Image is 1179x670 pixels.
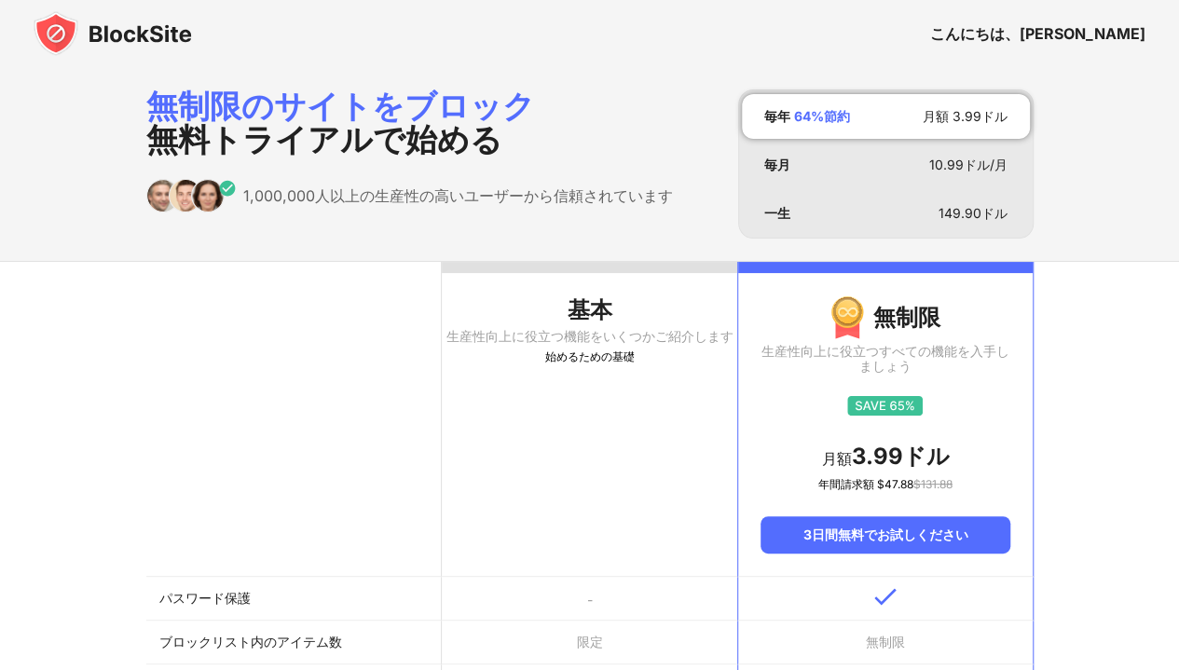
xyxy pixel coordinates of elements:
font: 額 [863,477,874,491]
font: ドル [981,205,1008,221]
font: 節約 [824,108,850,124]
font: 毎年 [764,108,790,124]
font: 3.99 [851,443,902,470]
font: - [586,592,592,608]
font: 請求 [841,477,863,491]
font: 3日間無料でお試しください [802,526,967,542]
font: 生産性向上に役立つ機能をいくつかご紹介します [446,328,733,344]
font: /月 [990,157,1008,172]
font: 一生 [764,205,790,221]
font: 始めるための基礎 [544,349,634,363]
font: 月額 [821,449,851,468]
font: 131.88 [921,477,953,491]
font: 年間 [818,477,841,491]
font: 10.99ドル [929,157,990,172]
font: 月額 3.99 [923,108,981,124]
font: 無料トライアルで始める [146,120,502,158]
font: 基本 [567,296,611,323]
font: ブロックリスト内のアイテム数 [159,634,342,649]
font: ドル [981,108,1008,124]
font: % [811,108,824,124]
font: 無制限 [873,304,940,331]
img: trusted-by.svg [146,179,237,212]
font: ドル [902,443,949,470]
font: 47.88 [884,477,913,491]
font: 149.90 [939,205,981,221]
font: 限定 [576,634,602,649]
font: パスワード保護 [159,590,251,606]
font: 生産性向上に役立つすべての機能を入手しましょう [761,343,1009,374]
font: $ [913,477,921,491]
font: 無制限のサイトをブロック [146,87,535,125]
font: 毎月 [764,157,790,172]
img: 画像プレミアムメダル [830,295,864,340]
font: $ [877,477,884,491]
img: save65.svg [847,396,923,416]
font: 64 [794,108,811,124]
img: blocksite-icon-black.svg [34,11,192,56]
font: こんにちは、[PERSON_NAME] [930,24,1145,43]
font: 1,000,000人以上の生産性の高いユーザーから信頼されています [243,186,673,205]
img: v-blue.svg [874,588,897,606]
font: 無制限 [866,634,905,649]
